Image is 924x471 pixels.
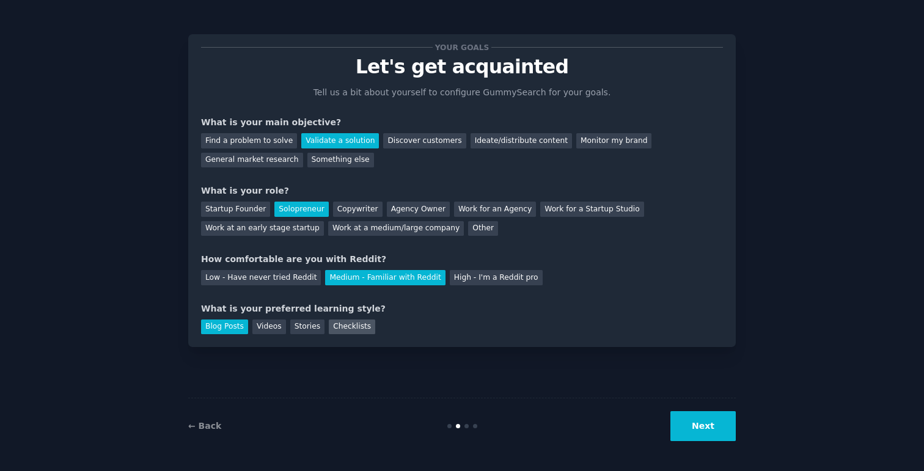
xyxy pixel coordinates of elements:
[201,202,270,217] div: Startup Founder
[201,133,297,148] div: Find a problem to solve
[383,133,466,148] div: Discover customers
[450,270,543,285] div: High - I'm a Reddit pro
[387,202,450,217] div: Agency Owner
[201,302,723,315] div: What is your preferred learning style?
[540,202,643,217] div: Work for a Startup Studio
[308,86,616,99] p: Tell us a bit about yourself to configure GummySearch for your goals.
[201,116,723,129] div: What is your main objective?
[201,184,723,197] div: What is your role?
[188,421,221,431] a: ← Back
[301,133,379,148] div: Validate a solution
[468,221,498,236] div: Other
[201,253,723,266] div: How comfortable are you with Reddit?
[201,270,321,285] div: Low - Have never tried Reddit
[252,319,286,335] div: Videos
[201,153,303,168] div: General market research
[670,411,736,441] button: Next
[471,133,572,148] div: Ideate/distribute content
[201,56,723,78] p: Let's get acquainted
[325,270,445,285] div: Medium - Familiar with Reddit
[433,41,491,54] span: Your goals
[290,319,324,335] div: Stories
[333,202,383,217] div: Copywriter
[274,202,328,217] div: Solopreneur
[328,221,464,236] div: Work at a medium/large company
[329,319,375,335] div: Checklists
[307,153,374,168] div: Something else
[454,202,536,217] div: Work for an Agency
[201,221,324,236] div: Work at an early stage startup
[576,133,651,148] div: Monitor my brand
[201,319,248,335] div: Blog Posts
